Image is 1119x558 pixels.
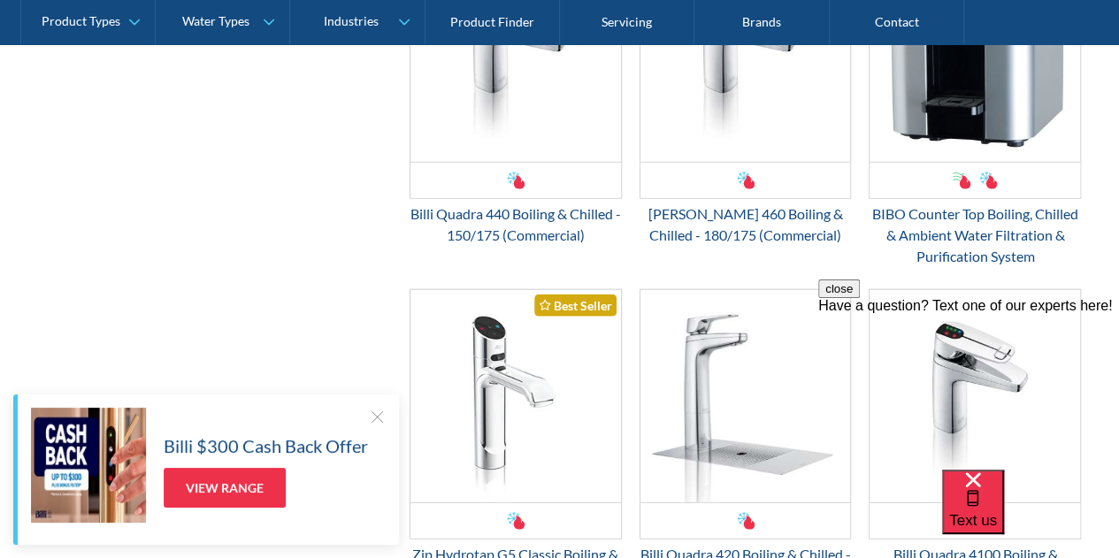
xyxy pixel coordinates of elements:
[534,294,617,317] div: Best Seller
[42,14,120,29] div: Product Types
[164,432,368,459] h5: Billi $300 Cash Back Offer
[410,203,622,246] div: Billi Quadra 440 Boiling & Chilled - 150/175 (Commercial)
[31,408,146,523] img: Billi $300 Cash Back Offer
[942,470,1119,558] iframe: podium webchat widget bubble
[164,468,286,508] a: View Range
[818,279,1119,492] iframe: podium webchat widget prompt
[182,14,249,29] div: Water Types
[640,290,851,502] img: Billi Quadra 420 Boiling & Chilled - 120/175 (Commercial)
[869,203,1081,267] div: BIBO Counter Top Boiling, Chilled & Ambient Water Filtration & Purification System
[323,14,378,29] div: Industries
[640,203,852,246] div: [PERSON_NAME] 460 Boiling & Chilled - 180/175 (Commercial)
[410,290,621,502] img: Zip Hydrotap G5 Classic Boiling & Chilled BC20 100/75 (Commercial)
